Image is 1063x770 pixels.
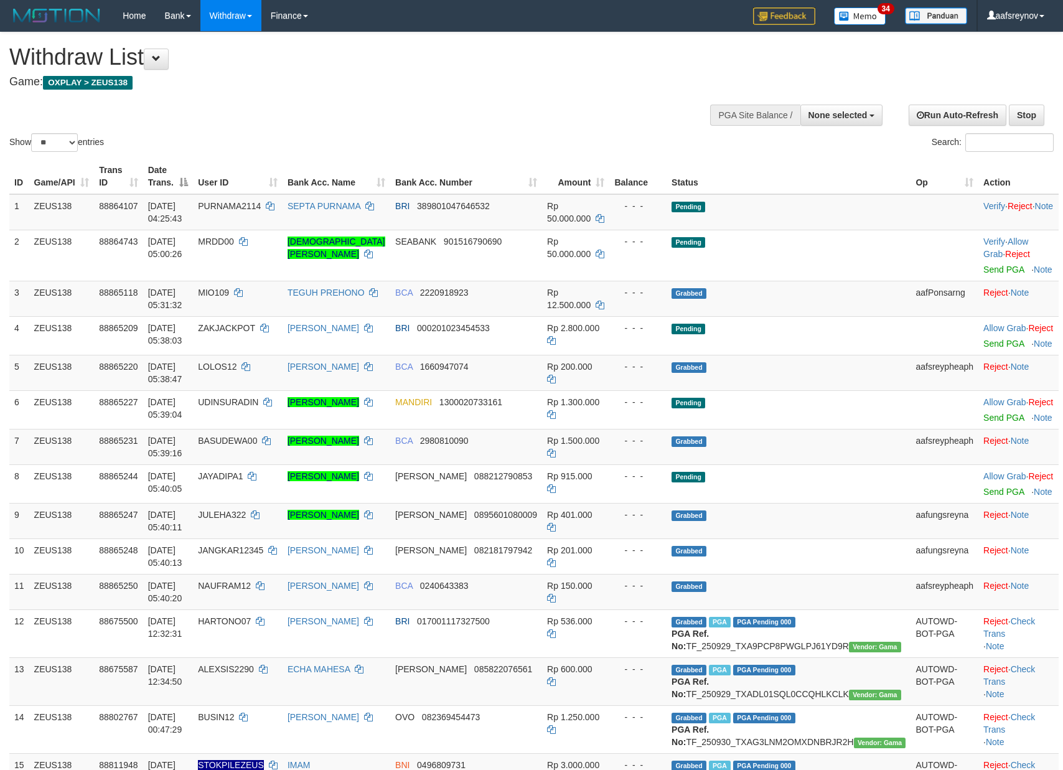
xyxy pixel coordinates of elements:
[983,323,1026,333] a: Allow Grab
[288,712,359,722] a: [PERSON_NAME]
[9,574,29,609] td: 11
[29,503,95,538] td: ZEUS138
[288,397,359,407] a: [PERSON_NAME]
[965,133,1054,152] input: Search:
[983,201,1005,211] a: Verify
[9,705,29,753] td: 14
[99,471,138,481] span: 88865244
[9,133,104,152] label: Show entries
[672,288,706,299] span: Grabbed
[9,390,29,429] td: 6
[547,510,592,520] span: Rp 401.000
[672,237,705,248] span: Pending
[983,712,1008,722] a: Reject
[9,464,29,503] td: 8
[911,281,978,316] td: aafPonsarng
[733,617,795,627] span: PGA Pending
[1011,545,1029,555] a: Note
[288,581,359,591] a: [PERSON_NAME]
[986,641,1004,651] a: Note
[395,436,413,446] span: BCA
[614,286,662,299] div: - - -
[99,397,138,407] span: 88865227
[983,581,1008,591] a: Reject
[29,316,95,355] td: ZEUS138
[99,616,138,626] span: 88675500
[547,581,592,591] span: Rp 150.000
[983,616,1035,639] a: Check Trans
[9,429,29,464] td: 7
[198,581,251,591] span: NAUFRAM12
[983,664,1035,687] a: Check Trans
[614,663,662,675] div: - - -
[983,760,1008,770] a: Reject
[1008,201,1033,211] a: Reject
[198,760,264,770] span: Nama rekening ada tanda titik/strip, harap diedit
[983,237,1028,259] a: Allow Grab
[547,545,592,555] span: Rp 201.000
[288,664,350,674] a: ECHA MAHESA
[9,6,104,25] img: MOTION_logo.png
[198,436,257,446] span: BASUDEWA00
[547,397,599,407] span: Rp 1.300.000
[395,237,436,246] span: SEABANK
[849,642,901,652] span: Vendor URL: https://trx31.1velocity.biz
[614,470,662,482] div: - - -
[29,230,95,281] td: ZEUS138
[395,362,413,372] span: BCA
[614,235,662,248] div: - - -
[395,712,414,722] span: OVO
[193,159,283,194] th: User ID: activate to sort column ascending
[547,760,599,770] span: Rp 3.000.000
[9,281,29,316] td: 3
[1009,105,1044,126] a: Stop
[614,580,662,592] div: - - -
[854,738,906,748] span: Vendor URL: https://trx31.1velocity.biz
[978,657,1059,705] td: · ·
[911,355,978,390] td: aafsreypheaph
[753,7,815,25] img: Feedback.jpg
[417,323,490,333] span: Copy 000201023454533 to clipboard
[444,237,502,246] span: Copy 901516790690 to clipboard
[420,362,469,372] span: Copy 1660947074 to clipboard
[547,616,592,626] span: Rp 536.000
[474,510,537,520] span: Copy 0895601080009 to clipboard
[672,324,705,334] span: Pending
[547,362,592,372] span: Rp 200.000
[395,581,413,591] span: BCA
[29,159,95,194] th: Game/API: activate to sort column ascending
[983,664,1008,674] a: Reject
[978,429,1059,464] td: ·
[709,617,731,627] span: Marked by aaftrukkakada
[978,316,1059,355] td: ·
[395,201,410,211] span: BRI
[547,436,599,446] span: Rp 1.500.000
[29,657,95,705] td: ZEUS138
[9,609,29,657] td: 12
[288,288,365,298] a: TEGUH PREHONO
[395,471,467,481] span: [PERSON_NAME]
[983,237,1028,259] span: ·
[911,705,978,753] td: AUTOWD-BOT-PGA
[1011,581,1029,591] a: Note
[978,281,1059,316] td: ·
[99,664,138,674] span: 88675587
[1011,436,1029,446] a: Note
[733,713,795,723] span: PGA Pending
[198,712,234,722] span: BUSIN12
[417,201,490,211] span: Copy 389801047646532 to clipboard
[547,323,599,333] span: Rp 2.800.000
[9,159,29,194] th: ID
[983,397,1028,407] span: ·
[288,471,359,481] a: [PERSON_NAME]
[672,546,706,556] span: Grabbed
[710,105,800,126] div: PGA Site Balance /
[474,664,532,674] span: Copy 085822076561 to clipboard
[198,288,229,298] span: MIO109
[667,159,911,194] th: Status
[547,288,591,310] span: Rp 12.500.000
[667,705,911,753] td: TF_250930_TXAG3LNM2OMXDNBRJR2H
[94,159,143,194] th: Trans ID: activate to sort column ascending
[99,510,138,520] span: 88865247
[978,194,1059,230] td: · ·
